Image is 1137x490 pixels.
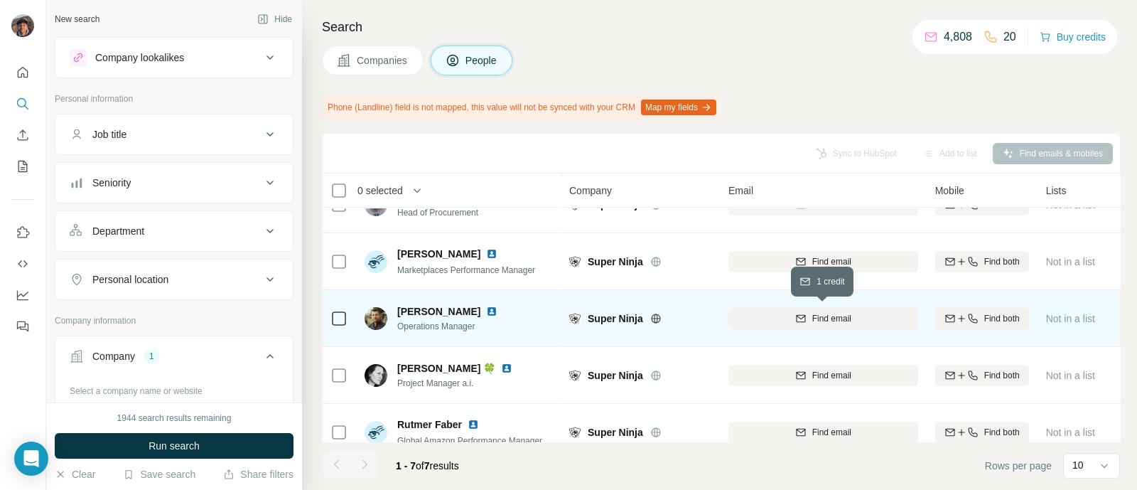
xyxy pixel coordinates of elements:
span: Head of Procurement [397,206,554,219]
img: Avatar [365,421,387,444]
button: Quick start [11,60,34,85]
button: Use Surfe API [11,251,34,277]
p: 4,808 [944,28,972,46]
button: Share filters [223,467,293,481]
button: Run search [55,433,293,459]
span: Rows per page [985,459,1052,473]
button: Find both [935,422,1029,443]
span: [PERSON_NAME] [397,304,480,319]
button: Find email [728,422,918,443]
span: Find email [812,369,851,382]
span: Find both [984,255,1020,268]
button: Hide [247,9,302,30]
span: Find email [812,255,851,268]
span: Find both [984,369,1020,382]
img: Avatar [365,307,387,330]
div: Job title [92,127,126,142]
span: results [396,460,459,472]
button: Find email [728,365,918,386]
button: Find both [935,365,1029,386]
img: Avatar [365,250,387,273]
img: Logo of Super Ninja [569,256,581,267]
span: Super Ninja [588,425,643,440]
img: Logo of Super Ninja [569,370,581,381]
button: Clear [55,467,95,481]
button: Find email [728,251,918,272]
div: Seniority [92,176,131,190]
div: Company lookalikes [95,50,184,65]
button: Dashboard [11,282,34,308]
p: Personal information [55,92,293,105]
button: Seniority [55,166,293,200]
button: Search [11,91,34,117]
button: Find both [935,251,1029,272]
span: Project Manager a.i. [397,377,529,390]
button: Map my fields [641,100,716,115]
span: Global Amazon Performance Manager [397,436,542,446]
button: Find both [935,308,1029,329]
span: [PERSON_NAME] 🍀 [397,363,495,374]
span: Super Ninja [588,368,643,383]
button: Buy credits [1040,27,1106,47]
span: Super Ninja [588,311,643,326]
span: Find both [984,312,1020,325]
span: Not in a list [1046,370,1095,381]
span: Mobile [935,183,964,198]
p: 20 [1003,28,1016,46]
span: [PERSON_NAME] [397,247,480,261]
button: Company lookalikes [55,41,293,75]
span: of [416,460,424,472]
div: Company [92,349,135,363]
span: Find both [984,426,1020,439]
span: Not in a list [1046,199,1095,211]
button: Use Surfe on LinkedIn [11,220,34,245]
button: Feedback [11,314,34,339]
img: LinkedIn logo [486,306,497,317]
h4: Search [322,17,1120,37]
div: Phone (Landline) field is not mapped, this value will not be synced with your CRM [322,95,719,119]
img: Logo of Super Ninja [569,313,581,324]
span: Email [728,183,753,198]
div: Open Intercom Messenger [14,442,48,476]
button: Personal location [55,262,293,297]
button: Save search [123,467,195,481]
p: 10 [1072,458,1084,472]
span: Operations Manager [397,320,514,333]
span: 7 [424,460,430,472]
img: Avatar [365,364,387,387]
img: Logo of Super Ninja [569,427,581,438]
span: 0 selected [357,183,403,198]
span: Companies [357,53,409,68]
span: Run search [149,439,200,453]
img: LinkedIn logo [501,363,512,374]
div: Department [92,224,144,238]
span: Super Ninja [588,255,643,269]
span: Find email [812,312,851,325]
button: Job title [55,117,293,151]
button: Find email [728,308,918,329]
span: Lists [1046,183,1067,198]
span: People [465,53,498,68]
button: Enrich CSV [11,122,34,148]
span: Not in a list [1046,427,1095,438]
div: Select a company name or website [70,379,279,398]
button: My lists [11,154,34,179]
button: Company1 [55,339,293,379]
button: Department [55,214,293,248]
img: Avatar [11,14,34,37]
span: 1 - 7 [396,460,416,472]
span: Find email [812,426,851,439]
div: 1 [144,350,160,363]
img: LinkedIn logo [486,248,497,260]
div: 1944 search results remaining [117,412,232,425]
div: Personal location [92,272,168,287]
span: Rutmer Faber [397,417,462,432]
p: Company information [55,314,293,327]
span: Company [569,183,612,198]
span: Not in a list [1046,256,1095,267]
img: LinkedIn logo [468,419,479,430]
span: Marketplaces Performance Manager [397,265,535,275]
span: Not in a list [1046,313,1095,324]
div: New search [55,13,99,26]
